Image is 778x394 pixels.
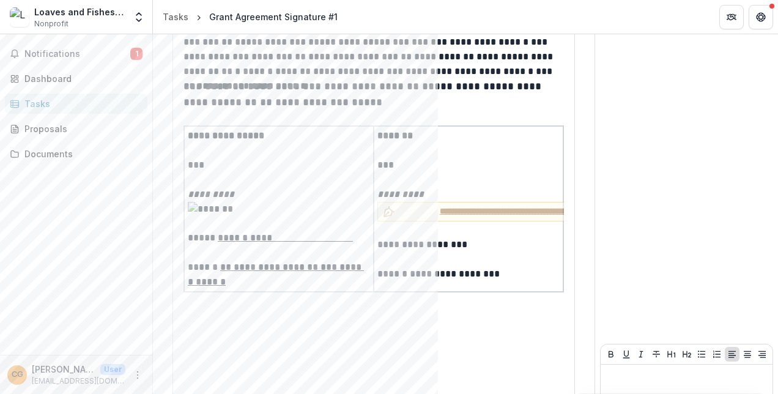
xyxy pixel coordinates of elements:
span: Nonprofit [34,18,69,29]
button: More [130,368,145,382]
button: Partners [719,5,744,29]
button: Align Left [725,347,739,362]
div: Grant Agreement Signature #1 [209,10,338,23]
a: Tasks [5,94,147,114]
div: Proposals [24,122,138,135]
button: Open entity switcher [130,5,147,29]
button: Strike [649,347,664,362]
button: Align Right [755,347,769,362]
button: Get Help [749,5,773,29]
a: Documents [5,144,147,164]
div: Tasks [24,97,138,110]
div: Dashboard [24,72,138,85]
button: Align Center [740,347,755,362]
div: Carolyn Gross [12,371,23,379]
button: Heading 1 [664,347,679,362]
button: Italicize [634,347,648,362]
a: Tasks [158,8,193,26]
button: Bullet List [694,347,709,362]
button: Ordered List [709,347,724,362]
span: Notifications [24,49,130,59]
button: Underline [619,347,634,362]
p: [PERSON_NAME] [32,363,95,376]
button: Notifications1 [5,44,147,64]
div: Loaves and Fishes Too [34,6,125,18]
p: User [100,364,125,375]
a: Dashboard [5,69,147,89]
a: Proposals [5,119,147,139]
img: Loaves and Fishes Too [10,7,29,27]
button: Heading 2 [680,347,694,362]
span: 1 [130,48,143,60]
button: Bold [604,347,618,362]
p: [EMAIL_ADDRESS][DOMAIN_NAME] [32,376,125,387]
div: Documents [24,147,138,160]
nav: breadcrumb [158,8,343,26]
div: Tasks [163,10,188,23]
